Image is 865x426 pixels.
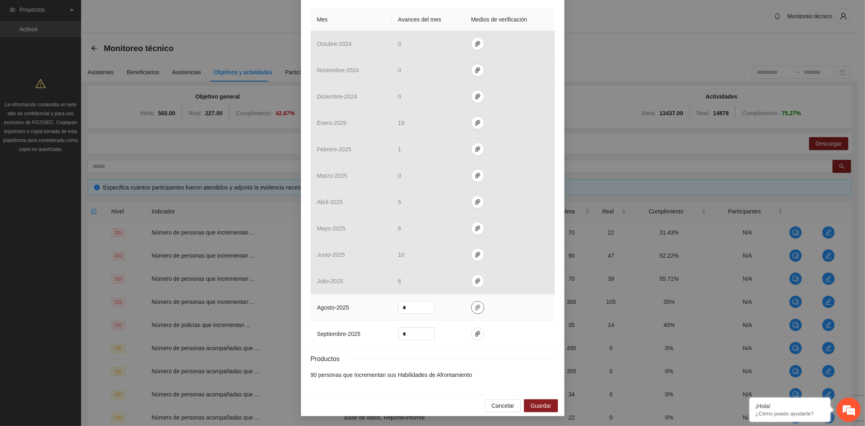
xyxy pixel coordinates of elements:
button: paper-clip [471,275,484,288]
button: Guardar [524,399,558,412]
span: junio - 2025 [317,252,345,258]
th: Avances del mes [392,9,465,31]
button: paper-clip [471,37,484,50]
span: agosto - 2025 [317,304,349,311]
span: 6 [398,225,401,232]
button: paper-clip [471,248,484,261]
span: 0 [398,67,401,73]
div: Chatee con nosotros ahora [42,41,136,52]
button: Cancelar [485,399,521,412]
span: paper-clip [472,278,484,284]
span: paper-clip [472,41,484,47]
div: ¡Hola! [756,403,824,409]
p: ¿Cómo puedo ayudarte? [756,411,824,417]
span: Guardar [530,401,551,410]
span: 10 [398,252,405,258]
span: octubre - 2024 [317,41,352,47]
span: julio - 2025 [317,278,343,284]
th: Medios de verificación [465,9,555,31]
span: febrero - 2025 [317,146,352,153]
span: paper-clip [472,304,484,311]
span: paper-clip [472,146,484,153]
div: Minimizar ventana de chat en vivo [133,4,152,24]
li: 90 personas que Incrementan sus Habilidades de Afrontamiento [311,370,555,379]
button: paper-clip [471,301,484,314]
button: paper-clip [471,169,484,182]
span: Cancelar [492,401,514,410]
span: noviembre - 2024 [317,67,359,73]
span: 19 [398,120,405,126]
span: Estamos en línea. [47,108,112,190]
textarea: Escriba su mensaje y pulse “Intro” [4,222,155,250]
button: paper-clip [471,222,484,235]
span: 6 [398,278,401,284]
span: paper-clip [472,199,484,205]
span: paper-clip [472,120,484,126]
th: Mes [311,9,392,31]
span: mayo - 2025 [317,225,346,232]
button: paper-clip [471,327,484,340]
span: 0 [398,41,401,47]
button: paper-clip [471,196,484,209]
span: paper-clip [472,67,484,73]
button: paper-clip [471,90,484,103]
button: paper-clip [471,143,484,156]
span: enero - 2025 [317,120,347,126]
button: paper-clip [471,64,484,77]
span: Productos [311,354,346,364]
span: diciembre - 2024 [317,93,357,100]
span: marzo - 2025 [317,172,348,179]
span: abril - 2025 [317,199,343,205]
span: paper-clip [472,93,484,100]
span: paper-clip [472,252,484,258]
span: septiembre - 2025 [317,331,361,337]
span: 0 [398,172,401,179]
span: paper-clip [472,225,484,232]
span: 1 [398,146,401,153]
span: paper-clip [472,331,484,337]
button: paper-clip [471,116,484,129]
span: 0 [398,93,401,100]
span: 5 [398,199,401,205]
span: paper-clip [472,172,484,179]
